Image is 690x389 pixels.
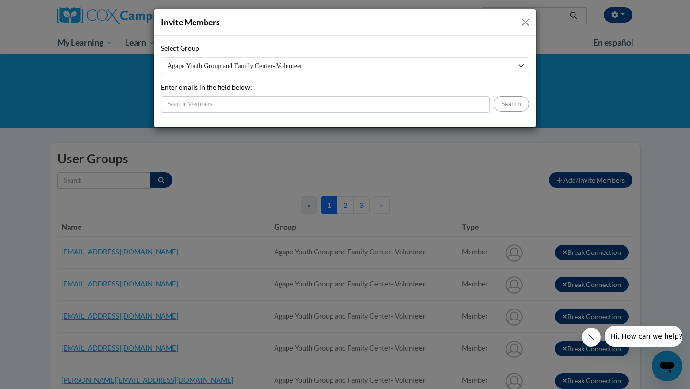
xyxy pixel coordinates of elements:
input: Search Members [161,96,490,113]
button: Search [494,96,529,112]
span: Invite Members [161,17,220,27]
button: Close [519,16,531,28]
iframe: Close message [582,328,601,347]
iframe: Message from company [605,326,682,347]
span: Enter emails in the field below: [161,83,252,91]
span: Select Group [161,44,199,52]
